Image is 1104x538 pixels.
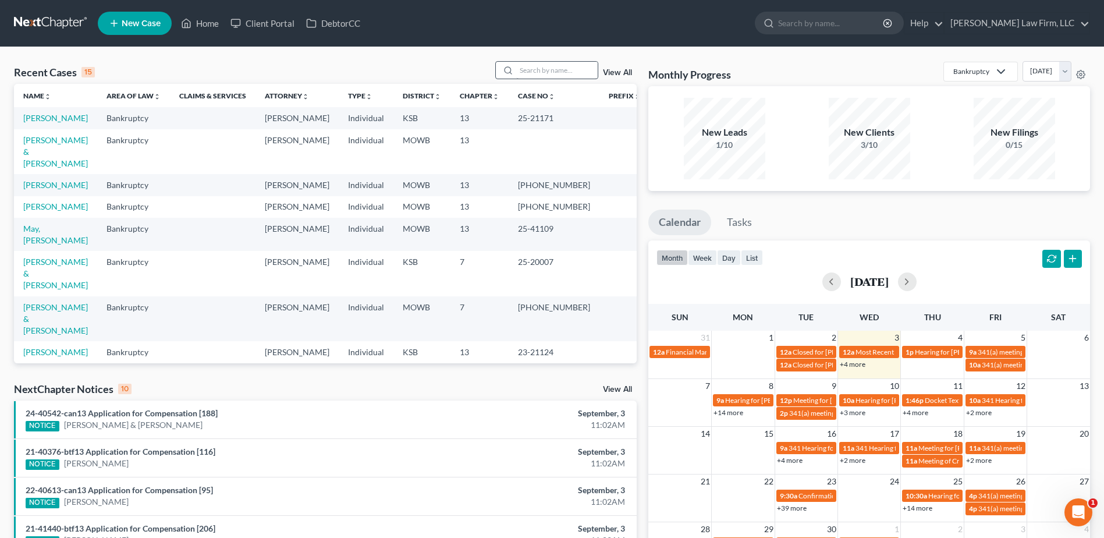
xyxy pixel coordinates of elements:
td: 25-20990 [509,363,599,385]
span: 23 [826,475,837,489]
a: +4 more [840,360,865,369]
td: Bankruptcy [97,251,170,296]
td: Bankruptcy [97,196,170,218]
td: [PERSON_NAME] [255,107,339,129]
span: 1 [893,522,900,536]
span: 14 [700,427,711,441]
span: 10a [969,396,981,405]
td: [PERSON_NAME] [255,363,339,385]
span: 26 [1015,475,1027,489]
span: 28 [700,522,711,536]
i: unfold_more [434,93,441,100]
a: Client Portal [225,13,300,34]
td: Bankruptcy [97,296,170,341]
td: Individual [339,341,393,363]
a: +3 more [840,408,865,417]
td: Individual [339,363,393,385]
span: 9a [969,348,977,356]
span: 2p [780,409,788,417]
a: [PERSON_NAME] [64,496,129,508]
span: Thu [924,312,941,322]
span: Meeting of Creditors for [PERSON_NAME] [918,456,1048,465]
td: 23-21124 [509,341,599,363]
button: list [741,250,763,266]
div: Recent Cases [14,65,95,79]
span: Mon [733,312,753,322]
span: 1 [1088,498,1098,508]
span: Hearing for [PERSON_NAME] [725,396,816,405]
td: 13 [450,218,509,251]
span: 9a [716,396,724,405]
span: 11a [906,444,917,452]
span: 12a [653,348,665,356]
span: 11 [952,379,964,393]
span: 341(a) meeting for [PERSON_NAME] [978,491,1091,500]
button: day [717,250,741,266]
a: [PERSON_NAME] [23,201,88,211]
span: 4p [969,504,977,513]
div: 11:02AM [433,496,625,508]
a: DebtorCC [300,13,366,34]
span: 12 [1015,379,1027,393]
span: 4 [1083,522,1090,536]
span: Hearing for [PERSON_NAME] [855,396,946,405]
td: [PERSON_NAME] [255,341,339,363]
span: Wed [860,312,879,322]
a: Nameunfold_more [23,91,51,100]
a: +2 more [840,456,865,465]
a: [PERSON_NAME] Law Firm, LLC [945,13,1089,34]
span: 341(a) meeting for [PERSON_NAME] [789,409,901,417]
a: Home [175,13,225,34]
td: 13 [450,196,509,218]
span: 1 [768,331,775,345]
div: New Filings [974,126,1055,139]
a: Help [904,13,943,34]
span: 8 [768,379,775,393]
span: 16 [826,427,837,441]
span: 13 [1078,379,1090,393]
span: Meeting for [PERSON_NAME] [918,444,1010,452]
span: 11a [969,444,981,452]
th: Claims & Services [170,84,255,107]
td: KSB [393,363,450,385]
input: Search by name... [516,62,598,79]
a: Calendar [648,210,711,235]
span: 4 [957,331,964,345]
div: September, 3 [433,523,625,535]
span: 341 Hearing for [PERSON_NAME] [982,396,1086,405]
td: [PERSON_NAME] [255,129,339,174]
span: 10:30a [906,491,927,500]
a: View All [603,385,632,394]
div: NOTICE [26,498,59,508]
td: [PERSON_NAME] [255,218,339,251]
button: month [656,250,688,266]
td: Bankruptcy [97,218,170,251]
td: KSB [393,251,450,296]
i: unfold_more [492,93,499,100]
i: unfold_more [634,93,641,100]
td: 25-21171 [509,107,599,129]
td: [PERSON_NAME] [255,251,339,296]
td: Individual [339,296,393,341]
span: 11a [906,456,917,465]
a: Districtunfold_more [403,91,441,100]
span: 1:46p [906,396,924,405]
div: NOTICE [26,459,59,470]
span: Hearing for [PERSON_NAME] [915,348,1006,356]
a: +14 more [903,504,932,512]
div: Bankruptcy [953,66,989,76]
span: 341 Hearing for [PERSON_NAME] [855,444,960,452]
div: September, 3 [433,446,625,458]
i: unfold_more [302,93,309,100]
a: +39 more [777,504,807,512]
iframe: Intercom live chat [1064,498,1092,526]
span: 1p [906,348,914,356]
span: 31 [700,331,711,345]
span: 341(a) meeting for [PERSON_NAME] [978,504,1091,513]
td: MOWB [393,174,450,196]
span: 12a [780,348,791,356]
td: Bankruptcy [97,129,170,174]
span: 9 [830,379,837,393]
div: 3/10 [829,139,910,151]
span: 341 Hearing for [PERSON_NAME] [789,444,893,452]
